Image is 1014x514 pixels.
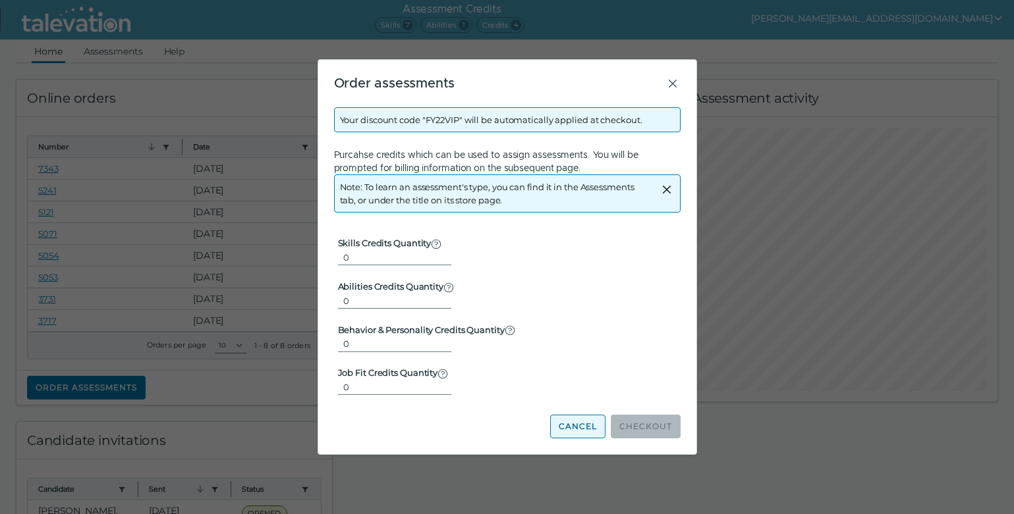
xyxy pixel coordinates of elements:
[665,76,681,91] button: Close
[338,281,454,293] label: Abilities Credits Quantity
[338,324,515,336] label: Behavior & Personality Credits Quantity
[659,180,675,196] button: Close alert
[338,367,449,379] label: Job Fit Credits Quantity
[340,108,675,132] div: Your discount code "FY22VIP" will be automatically applied at checkout.
[334,148,681,174] p: Purcahse credits which can be used to assign assessments. You will be prompted for billing inform...
[334,76,665,91] h3: Order assessments
[338,238,442,249] label: Skills Credits Quantity
[611,415,681,438] button: Checkout
[550,415,606,438] button: Cancel
[340,175,651,212] div: Note: To learn an assessment's type, you can find it in the Assessments tab, or under the title o...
